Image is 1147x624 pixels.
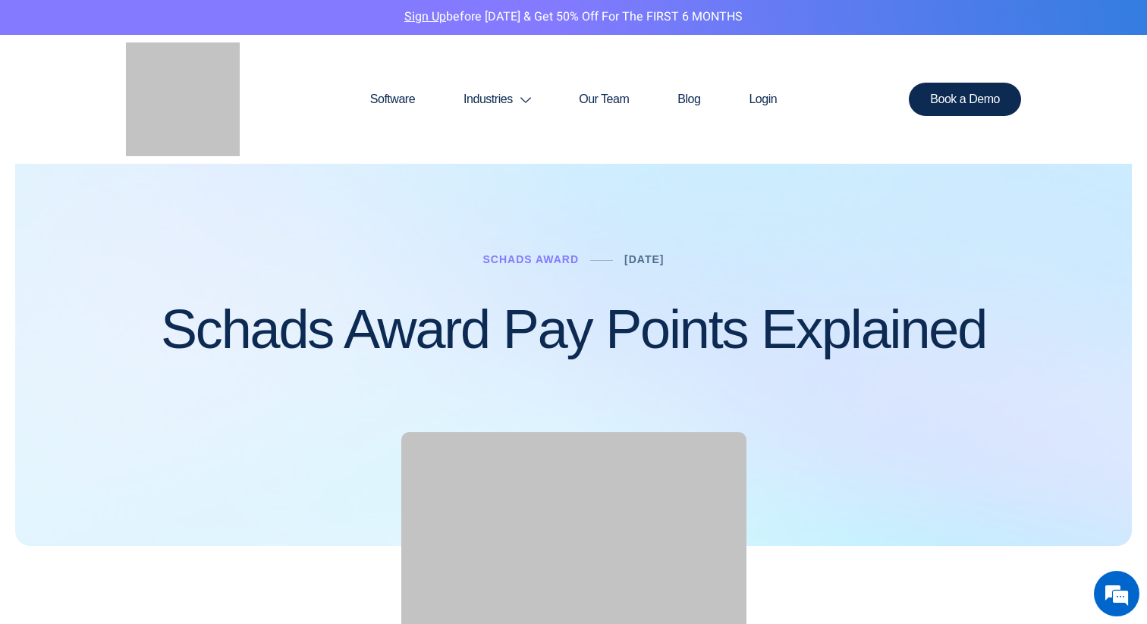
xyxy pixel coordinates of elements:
a: Sign Up [404,8,446,26]
a: Software [346,63,439,136]
a: Industries [439,63,555,136]
a: Schads Award [482,253,579,265]
a: Our Team [555,63,653,136]
p: before [DATE] & Get 50% Off for the FIRST 6 MONTHS [11,8,1136,27]
a: Blog [653,63,724,136]
span: Book a Demo [930,93,1000,105]
a: [DATE] [624,253,664,265]
a: Book a Demo [909,83,1021,116]
h1: Schads Award Pay Points Explained [161,299,986,359]
a: Login [724,63,801,136]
